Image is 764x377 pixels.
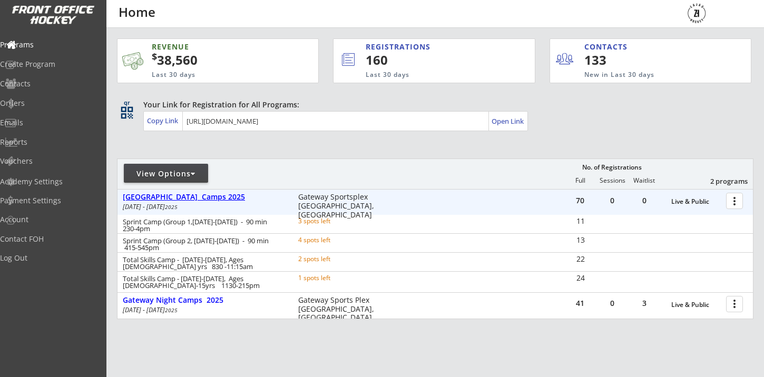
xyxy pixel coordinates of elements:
[298,193,381,219] div: Gateway Sportsplex [GEOGRAPHIC_DATA], [GEOGRAPHIC_DATA]
[165,203,178,211] em: 2025
[726,296,743,312] button: more_vert
[123,193,287,202] div: [GEOGRAPHIC_DATA] Camps 2025
[298,237,366,243] div: 4 spots left
[565,236,596,244] div: 13
[123,219,284,232] div: Sprint Camp (Group 1,[DATE]-[DATE]) - 90 min 230-4pm
[596,197,628,204] div: 0
[726,193,743,209] button: more_vert
[628,177,660,184] div: Waitlist
[119,105,135,121] button: qr_code
[579,164,644,171] div: No. of Registrations
[298,275,366,281] div: 1 spots left
[366,42,487,52] div: REGISTRATIONS
[366,51,499,69] div: 160
[492,117,525,126] div: Open Link
[123,275,284,289] div: Total Skills Camp - [DATE]-[DATE], Ages [DEMOGRAPHIC_DATA]-15yrs 1130-215pm
[366,71,491,80] div: Last 30 days
[693,176,748,186] div: 2 programs
[671,198,721,205] div: Live & Public
[124,168,208,179] div: View Options
[596,300,628,307] div: 0
[629,300,660,307] div: 3
[152,51,285,69] div: 38,560
[123,237,284,251] div: Sprint Camp (Group 2, [DATE]-[DATE]) - 90 min 415-545pm
[123,296,287,305] div: Gateway Night Camps 2025
[564,300,596,307] div: 41
[143,100,721,110] div: Your Link for Registration for All Programs:
[123,307,284,313] div: [DATE] - [DATE]
[123,256,284,270] div: Total Skills Camp - [DATE]-[DATE], Ages [DEMOGRAPHIC_DATA] yrs 830 -11:15am
[584,51,649,69] div: 133
[629,197,660,204] div: 0
[298,296,381,322] div: Gateway Sports Plex [GEOGRAPHIC_DATA], [GEOGRAPHIC_DATA]
[564,177,596,184] div: Full
[584,71,702,80] div: New in Last 30 days
[152,71,270,80] div: Last 30 days
[564,197,596,204] div: 70
[152,42,270,52] div: REVENUE
[596,177,628,184] div: Sessions
[165,306,178,314] em: 2025
[298,218,366,224] div: 3 spots left
[492,114,525,128] a: Open Link
[120,100,133,106] div: qr
[298,256,366,262] div: 2 spots left
[147,116,180,125] div: Copy Link
[671,301,721,309] div: Live & Public
[565,274,596,282] div: 24
[565,217,596,225] div: 11
[123,204,284,210] div: [DATE] - [DATE]
[152,50,157,63] sup: $
[584,42,632,52] div: CONTACTS
[565,255,596,263] div: 22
